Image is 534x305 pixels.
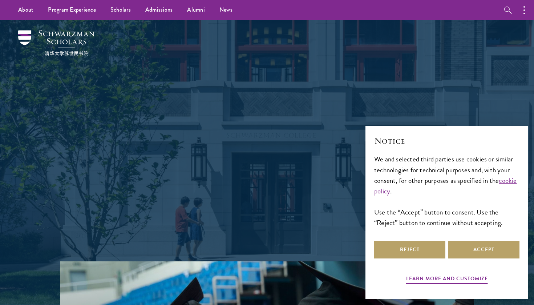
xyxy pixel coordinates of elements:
[374,135,519,147] h2: Notice
[374,154,519,228] div: We and selected third parties use cookies or similar technologies for technical purposes and, wit...
[374,175,517,196] a: cookie policy
[18,30,94,56] img: Schwarzman Scholars
[374,241,445,258] button: Reject
[448,241,519,258] button: Accept
[406,274,488,285] button: Learn more and customize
